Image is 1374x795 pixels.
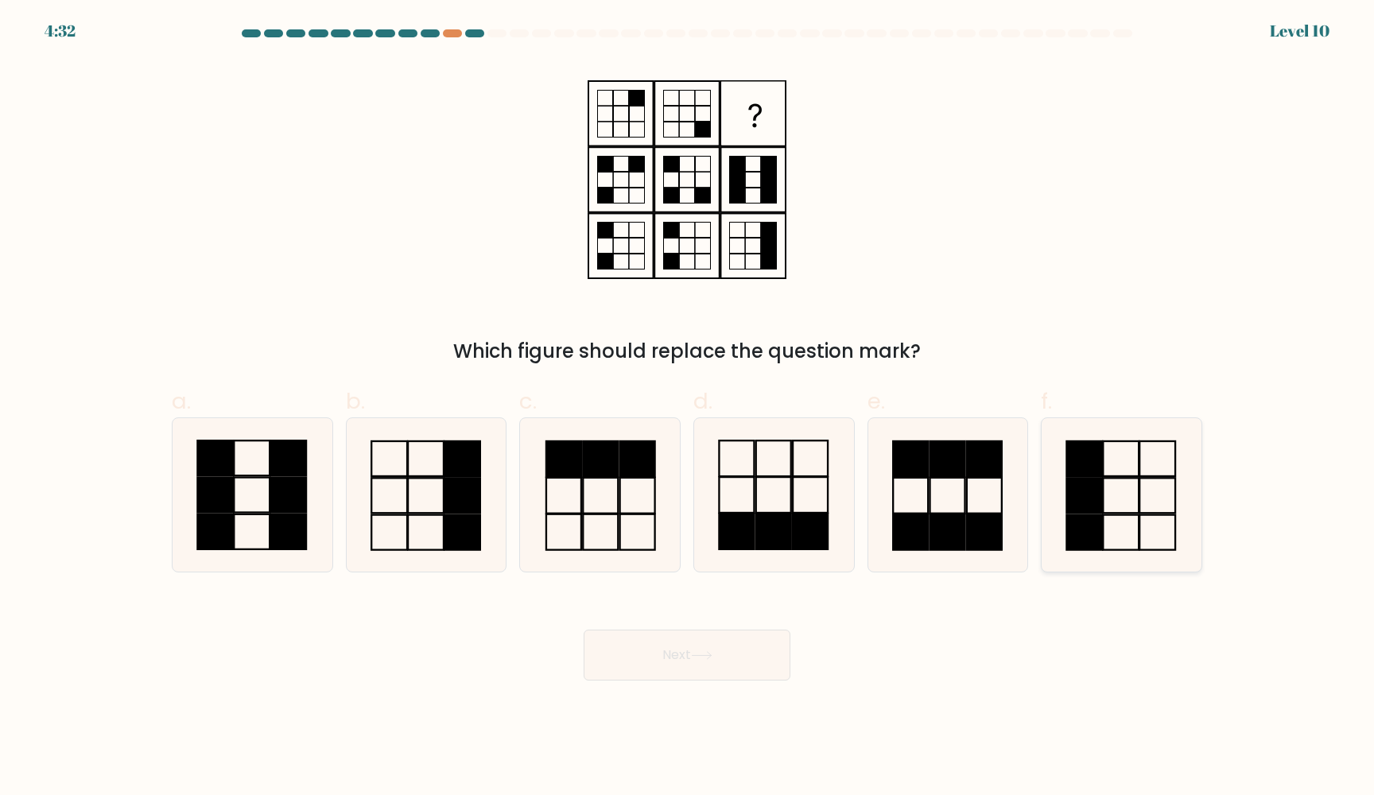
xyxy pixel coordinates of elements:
[693,386,712,417] span: d.
[1270,19,1329,43] div: Level 10
[519,386,537,417] span: c.
[1041,386,1052,417] span: f.
[584,630,790,681] button: Next
[45,19,76,43] div: 4:32
[172,386,191,417] span: a.
[181,337,1193,366] div: Which figure should replace the question mark?
[867,386,885,417] span: e.
[346,386,365,417] span: b.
